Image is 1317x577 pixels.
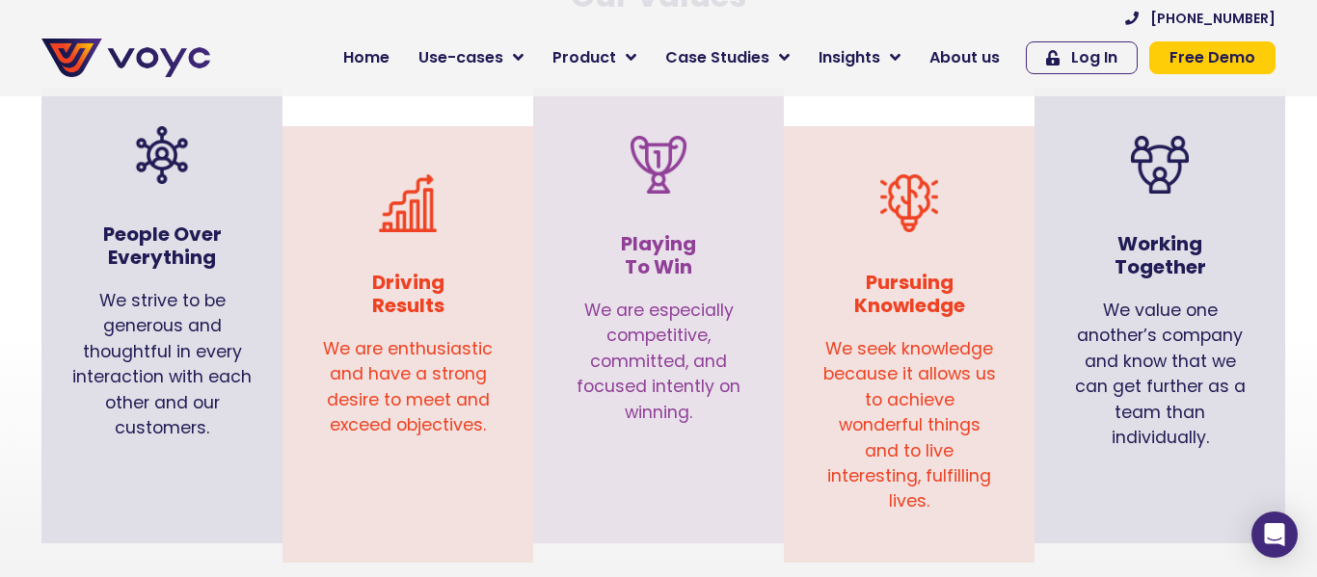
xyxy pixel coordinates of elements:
img: teamwork [1131,136,1189,194]
a: Free Demo [1149,41,1276,74]
span: Insights [819,46,880,69]
h3: Driving Results [321,271,495,317]
span: Case Studies [665,46,769,69]
h3: Pursuing Knowledge [822,271,996,317]
span: Log In [1071,50,1117,66]
div: Open Intercom Messenger [1251,511,1298,558]
a: [PHONE_NUMBER] [1125,12,1276,25]
span: About us [929,46,1000,69]
span: [PHONE_NUMBER] [1150,12,1276,25]
img: organization [133,126,191,184]
p: We value one another’s company and know that we can get further as a team than individually. [1073,298,1247,450]
a: Use-cases [404,39,538,77]
p: We seek knowledge because it allows us to achieve wonderful things and to live interesting, fulfi... [822,336,996,514]
div: We strive to be generous and thoughtful in every interaction with each other and our customers. [51,278,273,469]
span: Free Demo [1169,50,1255,66]
a: Home [329,39,404,77]
img: brain-idea [880,174,938,232]
img: improvement [379,174,437,232]
span: Product [552,46,616,69]
a: Product [538,39,651,77]
a: Insights [804,39,915,77]
img: voyc-full-logo [41,39,210,77]
a: Log In [1026,41,1138,74]
img: trophy [630,136,687,194]
a: About us [915,39,1014,77]
h3: Playing To Win [572,232,745,278]
div: We are especially competitive, committed, and focused intently on winning. [552,288,765,454]
h3: People Over Everything [70,223,254,269]
h3: Working Together [1073,232,1247,278]
a: Case Studies [651,39,804,77]
span: Use-cases [418,46,503,69]
div: We are enthusiastic and have a strong desire to meet and exceed objectives. [302,327,514,458]
span: Home [343,46,390,69]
